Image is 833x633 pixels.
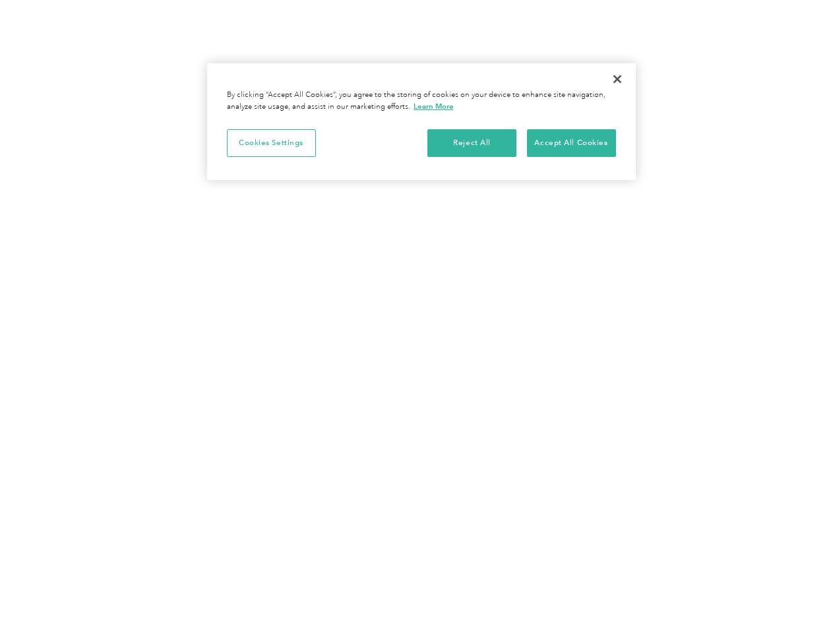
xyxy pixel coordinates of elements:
div: Privacy [207,63,636,180]
button: Close [603,65,632,94]
button: Cookies Settings [227,129,316,157]
div: By clicking “Accept All Cookies”, you agree to the storing of cookies on your device to enhance s... [227,90,616,113]
button: Accept All Cookies [527,129,616,157]
a: More information about your privacy, opens in a new tab [414,102,454,111]
div: Cookie banner [207,63,636,180]
button: Reject All [427,129,516,157]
